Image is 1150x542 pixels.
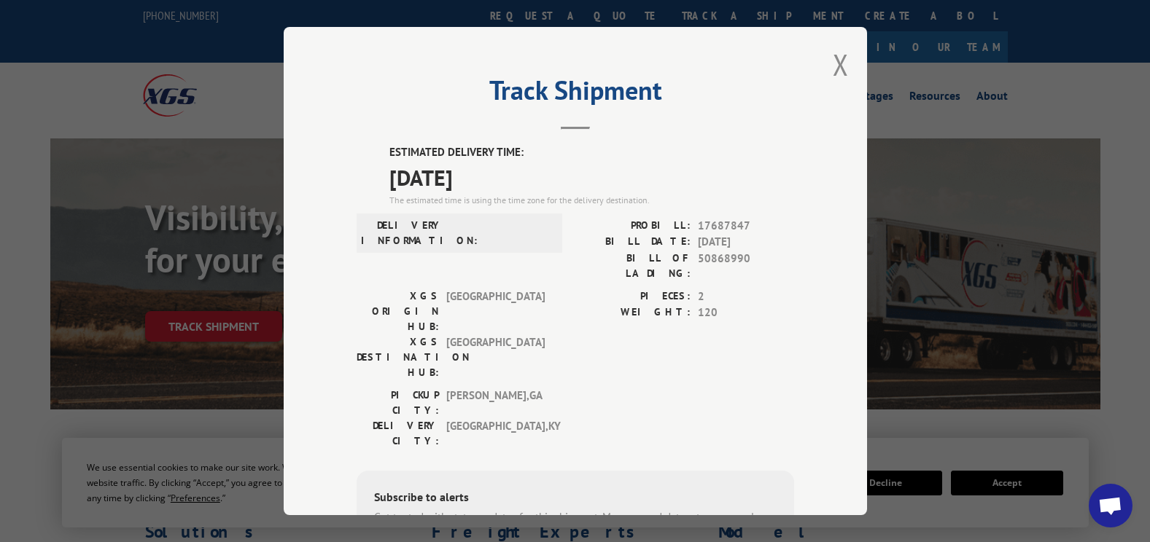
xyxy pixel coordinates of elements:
[833,45,849,84] button: Close modal
[575,305,691,321] label: WEIGHT:
[361,218,443,248] label: DELIVERY INFORMATION:
[357,418,439,449] label: DELIVERY CITY:
[698,305,794,321] span: 120
[357,388,439,418] label: PICKUP CITY:
[357,334,439,380] label: XGS DESTINATION HUB:
[446,288,545,334] span: [GEOGRAPHIC_DATA]
[446,388,545,418] span: [PERSON_NAME] , GA
[698,234,794,251] span: [DATE]
[698,218,794,235] span: 17687847
[1089,484,1132,527] div: Open chat
[357,80,794,108] h2: Track Shipment
[446,418,545,449] span: [GEOGRAPHIC_DATA] , KY
[389,161,794,194] span: [DATE]
[374,509,777,542] div: Get texted with status updates for this shipment. Message and data rates may apply. Message frequ...
[698,251,794,281] span: 50868990
[446,334,545,380] span: [GEOGRAPHIC_DATA]
[575,288,691,305] label: PIECES:
[389,194,794,207] div: The estimated time is using the time zone for the delivery destination.
[575,218,691,235] label: PROBILL:
[575,251,691,281] label: BILL OF LADING:
[357,288,439,334] label: XGS ORIGIN HUB:
[575,234,691,251] label: BILL DATE:
[389,144,794,161] label: ESTIMATED DELIVERY TIME:
[374,488,777,509] div: Subscribe to alerts
[698,288,794,305] span: 2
